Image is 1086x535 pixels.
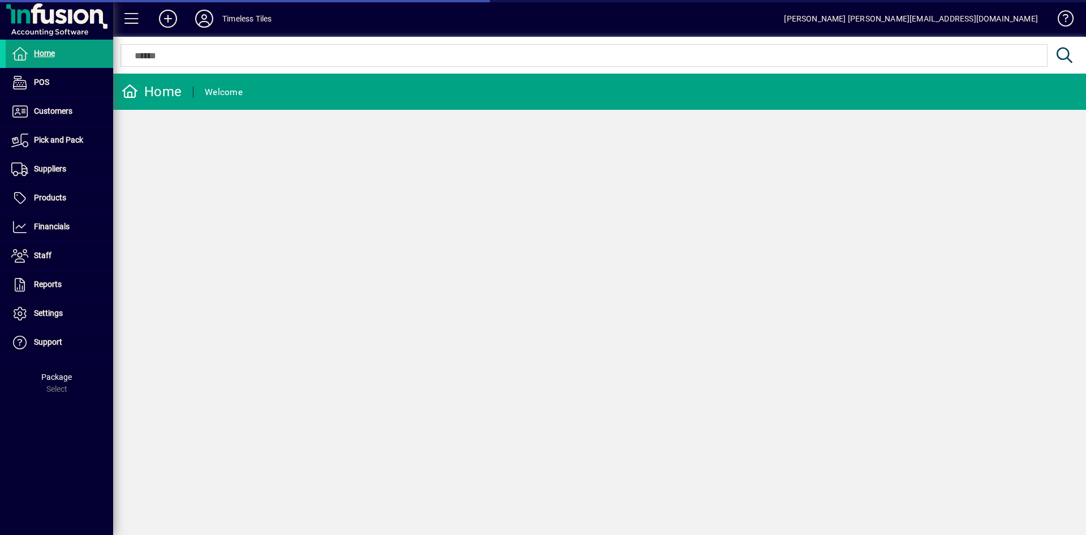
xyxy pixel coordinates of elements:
[34,106,72,115] span: Customers
[6,69,113,97] a: POS
[186,8,222,29] button: Profile
[34,135,83,144] span: Pick and Pack
[34,78,49,87] span: POS
[34,309,63,318] span: Settings
[34,251,51,260] span: Staff
[1049,2,1072,39] a: Knowledge Base
[6,271,113,299] a: Reports
[122,83,182,101] div: Home
[784,10,1038,28] div: [PERSON_NAME] [PERSON_NAME][EMAIL_ADDRESS][DOMAIN_NAME]
[34,337,62,346] span: Support
[6,97,113,126] a: Customers
[34,222,70,231] span: Financials
[34,49,55,58] span: Home
[222,10,271,28] div: Timeless Tiles
[6,213,113,241] a: Financials
[34,193,66,202] span: Products
[6,242,113,270] a: Staff
[34,280,62,289] span: Reports
[6,184,113,212] a: Products
[205,83,243,101] div: Welcome
[41,373,72,382] span: Package
[6,299,113,328] a: Settings
[150,8,186,29] button: Add
[34,164,66,173] span: Suppliers
[6,155,113,183] a: Suppliers
[6,328,113,357] a: Support
[6,126,113,155] a: Pick and Pack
